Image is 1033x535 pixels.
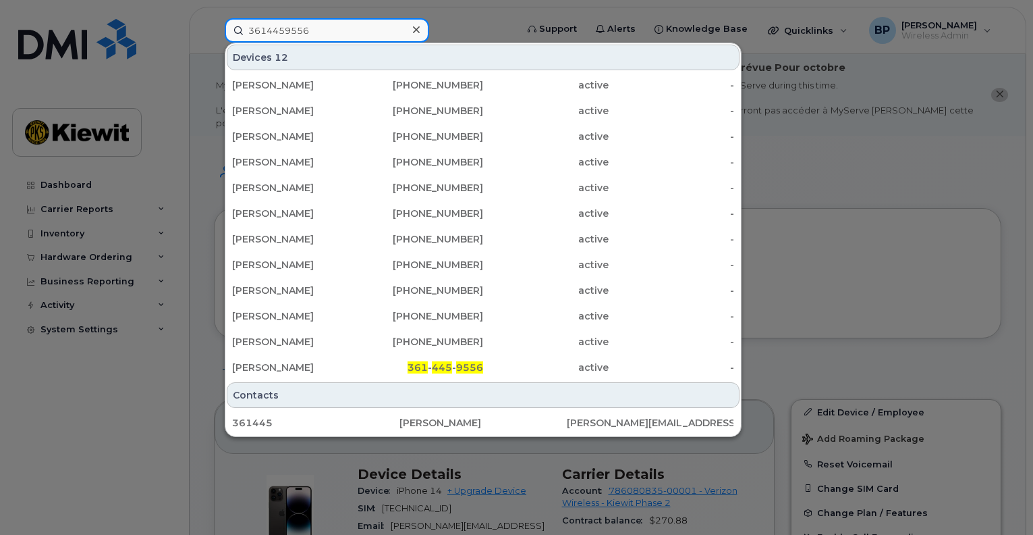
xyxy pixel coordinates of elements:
[567,416,734,430] div: [PERSON_NAME][EMAIL_ADDRESS][PERSON_NAME][PERSON_NAME][DOMAIN_NAME]
[483,207,609,220] div: active
[227,355,739,380] a: [PERSON_NAME]361-445-9556active-
[232,155,358,169] div: [PERSON_NAME]
[358,335,483,349] div: [PHONE_NUMBER]
[358,155,483,169] div: [PHONE_NUMBER]
[609,104,734,118] div: -
[227,330,739,354] a: [PERSON_NAME][PHONE_NUMBER]active-
[432,361,452,374] span: 445
[232,309,358,323] div: [PERSON_NAME]
[483,335,609,349] div: active
[358,78,483,92] div: [PHONE_NUMBER]
[483,130,609,143] div: active
[609,361,734,374] div: -
[232,130,358,143] div: [PERSON_NAME]
[399,416,567,430] div: [PERSON_NAME]
[358,104,483,118] div: [PHONE_NUMBER]
[227,176,739,200] a: [PERSON_NAME][PHONE_NUMBER]active-
[609,309,734,323] div: -
[275,51,288,64] span: 12
[227,411,739,435] a: 361445[PERSON_NAME][PERSON_NAME][EMAIL_ADDRESS][PERSON_NAME][PERSON_NAME][DOMAIN_NAME]
[483,361,609,374] div: active
[974,476,1023,525] iframe: Messenger Launcher
[227,304,739,328] a: [PERSON_NAME][PHONE_NUMBER]active-
[358,130,483,143] div: [PHONE_NUMBER]
[232,361,358,374] div: [PERSON_NAME]
[227,278,739,303] a: [PERSON_NAME][PHONE_NUMBER]active-
[227,253,739,277] a: [PERSON_NAME][PHONE_NUMBER]active-
[232,284,358,297] div: [PERSON_NAME]
[227,45,739,70] div: Devices
[609,258,734,272] div: -
[227,227,739,251] a: [PERSON_NAME][PHONE_NUMBER]active-
[358,361,483,374] div: - -
[483,78,609,92] div: active
[227,73,739,97] a: [PERSON_NAME][PHONE_NUMBER]active-
[232,258,358,272] div: [PERSON_NAME]
[456,361,483,374] span: 9556
[609,181,734,195] div: -
[609,207,734,220] div: -
[483,258,609,272] div: active
[609,155,734,169] div: -
[483,181,609,195] div: active
[358,181,483,195] div: [PHONE_NUMBER]
[232,335,358,349] div: [PERSON_NAME]
[227,150,739,174] a: [PERSON_NAME][PHONE_NUMBER]active-
[609,130,734,143] div: -
[232,104,358,118] div: [PERSON_NAME]
[227,99,739,123] a: [PERSON_NAME][PHONE_NUMBER]active-
[227,201,739,226] a: [PERSON_NAME][PHONE_NUMBER]active-
[483,232,609,246] div: active
[483,155,609,169] div: active
[358,232,483,246] div: [PHONE_NUMBER]
[358,309,483,323] div: [PHONE_NUMBER]
[609,284,734,297] div: -
[609,78,734,92] div: -
[483,284,609,297] div: active
[232,207,358,220] div: [PERSON_NAME]
[408,361,428,374] span: 361
[483,104,609,118] div: active
[609,335,734,349] div: -
[227,124,739,149] a: [PERSON_NAME][PHONE_NUMBER]active-
[358,258,483,272] div: [PHONE_NUMBER]
[232,181,358,195] div: [PERSON_NAME]
[609,232,734,246] div: -
[227,382,739,408] div: Contacts
[232,78,358,92] div: [PERSON_NAME]
[358,207,483,220] div: [PHONE_NUMBER]
[358,284,483,297] div: [PHONE_NUMBER]
[483,309,609,323] div: active
[232,416,399,430] div: 361445
[232,232,358,246] div: [PERSON_NAME]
